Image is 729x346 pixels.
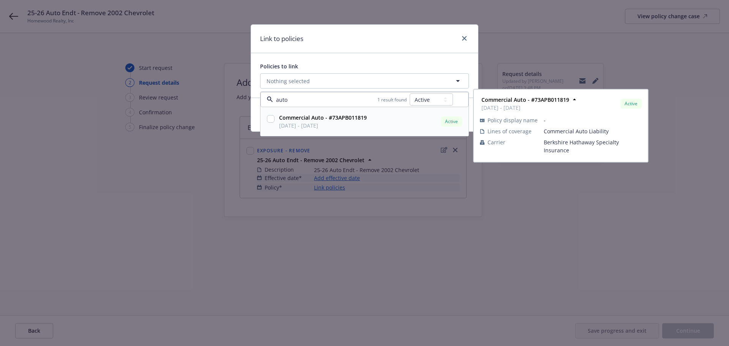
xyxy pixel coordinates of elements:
[544,138,642,154] span: Berkshire Hathaway Specialty Insurance
[488,127,532,135] span: Lines of coverage
[279,114,367,121] strong: Commercial Auto - #73APB011819
[267,77,310,85] span: Nothing selected
[623,100,639,107] span: Active
[481,96,569,103] strong: Commercial Auto - #73APB011819
[279,122,367,130] span: [DATE] - [DATE]
[260,63,298,70] span: Policies to link
[260,73,469,88] button: Nothing selected
[544,116,642,124] span: -
[481,104,569,112] span: [DATE] - [DATE]
[460,34,469,43] a: close
[544,127,642,135] span: Commercial Auto Liability
[488,138,505,146] span: Carrier
[260,34,303,44] h1: Link to policies
[488,116,538,124] span: Policy display name
[377,96,407,103] span: 1 result found
[273,96,377,104] input: Filter by keyword
[444,118,459,125] span: Active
